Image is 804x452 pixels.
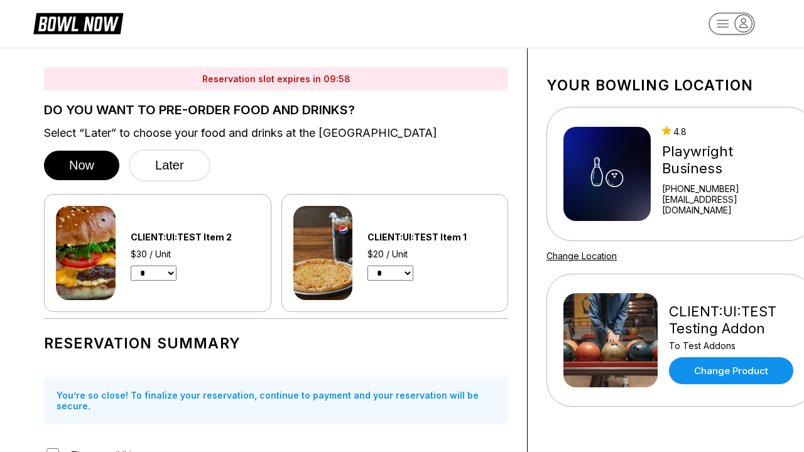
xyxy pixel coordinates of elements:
[669,303,796,337] div: CLIENT:UI:TEST Testing Addon
[44,335,508,352] h1: Reservation Summary
[669,340,796,351] div: To Test Addons
[293,206,353,300] img: CLIENT:UI:TEST Item 1
[662,183,796,194] div: [PHONE_NUMBER]
[131,232,259,242] div: CLIENT:UI:TEST Item 2
[56,206,116,300] img: CLIENT:UI:TEST Item 2
[662,143,796,177] div: Playwright Business
[367,249,496,259] div: $20 / Unit
[546,250,617,261] a: Change Location
[129,149,210,181] button: Later
[44,151,119,180] button: Now
[44,126,508,140] label: Select “Later” to choose your food and drinks at the [GEOGRAPHIC_DATA]
[131,249,259,259] div: $30 / Unit
[563,127,651,221] img: Playwright Business
[44,67,508,90] div: Reservation slot expires in 09:58
[44,103,508,117] label: DO YOU WANT TO PRE-ORDER FOOD AND DRINKS?
[662,126,796,137] div: 4.8
[367,232,496,242] div: CLIENT:UI:TEST Item 1
[563,293,658,387] img: CLIENT:UI:TEST Testing Addon
[44,377,508,424] div: You’re so close! To finalize your reservation, continue to payment and your reservation will be s...
[669,357,793,384] a: Change Product
[662,194,796,215] a: [EMAIL_ADDRESS][DOMAIN_NAME]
